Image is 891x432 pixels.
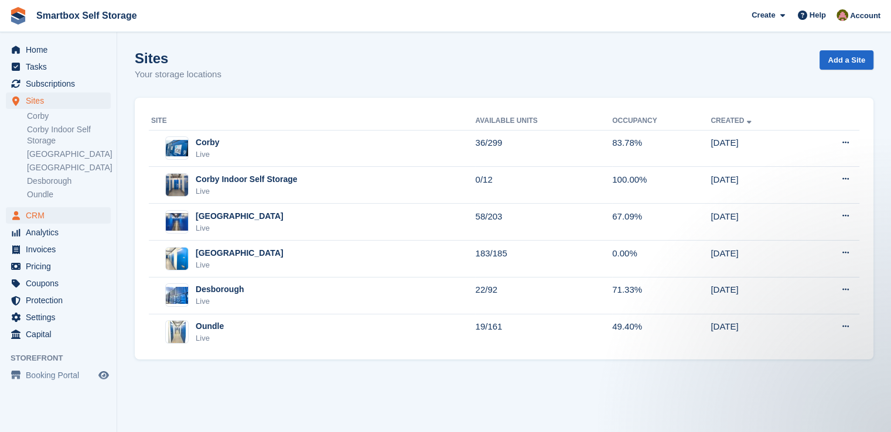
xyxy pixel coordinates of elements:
[196,210,284,222] div: [GEOGRAPHIC_DATA]
[711,314,805,350] td: [DATE]
[475,277,612,314] td: 22/92
[6,76,111,92] a: menu
[26,92,96,109] span: Sites
[711,277,805,314] td: [DATE]
[26,292,96,308] span: Protection
[27,162,111,173] a: [GEOGRAPHIC_DATA]
[196,173,297,186] div: Corby Indoor Self Storage
[6,241,111,258] a: menu
[6,292,111,308] a: menu
[475,241,612,277] td: 183/185
[711,116,753,125] a: Created
[166,213,188,230] img: Image of Stamford site
[612,241,711,277] td: 0.00%
[27,176,111,187] a: Desborough
[149,112,475,131] th: Site
[11,352,117,364] span: Storefront
[97,368,111,382] a: Preview store
[612,204,711,241] td: 67.09%
[196,136,219,149] div: Corby
[6,275,111,292] a: menu
[26,207,96,224] span: CRM
[26,224,96,241] span: Analytics
[850,10,880,22] span: Account
[196,222,284,234] div: Live
[168,320,186,344] img: Image of Oundle site
[26,59,96,75] span: Tasks
[135,50,221,66] h1: Sites
[711,167,805,204] td: [DATE]
[26,241,96,258] span: Invoices
[6,367,111,383] a: menu
[6,309,111,325] a: menu
[475,112,612,131] th: Available Units
[612,112,711,131] th: Occupancy
[711,204,805,241] td: [DATE]
[26,326,96,342] span: Capital
[612,167,711,204] td: 100.00%
[26,309,96,325] span: Settings
[26,275,96,292] span: Coupons
[612,277,711,314] td: 71.33%
[26,367,96,383] span: Booking Portal
[820,50,873,70] a: Add a Site
[26,258,96,275] span: Pricing
[196,320,224,332] div: Oundle
[612,130,711,167] td: 83.78%
[711,130,805,167] td: [DATE]
[6,59,111,75] a: menu
[196,247,284,259] div: [GEOGRAPHIC_DATA]
[26,76,96,92] span: Subscriptions
[6,42,111,58] a: menu
[752,9,775,21] span: Create
[810,9,826,21] span: Help
[32,6,142,25] a: Smartbox Self Storage
[27,111,111,122] a: Corby
[196,332,224,344] div: Live
[27,124,111,146] a: Corby Indoor Self Storage
[166,248,188,270] img: Image of Leicester site
[475,314,612,350] td: 19/161
[166,287,188,304] img: Image of Desborough site
[27,149,111,160] a: [GEOGRAPHIC_DATA]
[6,207,111,224] a: menu
[196,283,244,296] div: Desborough
[196,149,219,160] div: Live
[196,296,244,307] div: Live
[475,204,612,241] td: 58/203
[475,167,612,204] td: 0/12
[166,174,188,196] img: Image of Corby Indoor Self Storage site
[6,258,111,275] a: menu
[711,241,805,277] td: [DATE]
[166,140,188,157] img: Image of Corby site
[26,42,96,58] span: Home
[135,68,221,81] p: Your storage locations
[196,186,297,197] div: Live
[475,130,612,167] td: 36/299
[6,326,111,342] a: menu
[27,189,111,200] a: Oundle
[196,259,284,271] div: Live
[6,92,111,109] a: menu
[837,9,848,21] img: Alex Selenitsas
[6,224,111,241] a: menu
[9,7,27,25] img: stora-icon-8386f47178a22dfd0bd8f6a31ec36ba5ce8667c1dd55bd0f319d3a0aa187defe.svg
[612,314,711,350] td: 49.40%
